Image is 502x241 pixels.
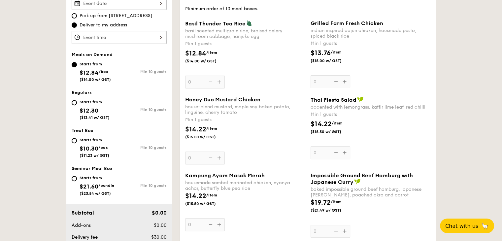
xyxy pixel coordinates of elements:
[185,50,206,57] span: $12.84
[332,121,343,125] span: /item
[153,223,166,228] span: $0.00
[185,134,230,140] span: ($15.50 w/ GST)
[311,40,431,47] div: Min 1 guests
[311,20,383,26] span: Grilled Farm Fresh Chicken
[98,145,108,150] span: /box
[80,61,111,67] div: Starts from
[185,117,305,123] div: Min 1 guests
[80,77,111,82] span: ($14.00 w/ GST)
[72,31,167,44] input: Event time
[80,145,98,152] span: $10.30
[119,69,167,74] div: Min 10 guests
[151,234,166,240] span: $30.00
[246,20,252,26] img: icon-vegetarian.fe4039eb.svg
[206,193,217,197] span: /item
[185,201,230,206] span: ($15.50 w/ GST)
[206,126,217,131] span: /item
[72,128,93,133] span: Treat Box
[185,180,305,191] div: housemade sambal marinated chicken, nyonya achar, butterfly blue pea rice
[311,129,355,134] span: ($15.50 w/ GST)
[80,13,152,19] span: Pick up from [STREET_ADDRESS]
[80,107,98,114] span: $12.30
[311,199,331,207] span: $19.72
[311,104,431,110] div: accented with lemongrass, kaffir lime leaf, red chilli
[185,172,265,179] span: Kampung Ayam Masak Merah
[311,172,413,185] span: Impossible Ground Beef Hamburg with Japanese Curry
[311,120,332,128] span: $14.22
[72,52,113,57] span: Meals on Demand
[72,176,77,181] input: Starts from$21.60/bundle($23.54 w/ GST)Min 10 guests
[311,187,431,198] div: baked impossible ground beef hamburg, japanese [PERSON_NAME], poached okra and carrot
[185,104,305,115] div: house-blend mustard, maple soy baked potato, linguine, cherry tomato
[72,90,92,95] span: Regulars
[311,28,431,39] div: indian inspired cajun chicken, housmade pesto, spiced black rice
[151,210,166,216] span: $0.00
[99,69,108,74] span: /box
[311,58,355,63] span: ($15.00 w/ GST)
[98,183,114,188] span: /bundle
[72,138,77,143] input: Starts from$10.30/box($11.23 w/ GST)Min 10 guests
[80,115,110,120] span: ($13.41 w/ GST)
[481,222,489,230] span: 🦙
[80,137,109,143] div: Starts from
[311,111,431,118] div: Min 1 guests
[72,13,77,18] input: Pick up from [STREET_ADDRESS]
[185,28,305,39] div: basil scented multigrain rice, braised celery mushroom cabbage, hanjuku egg
[72,100,77,105] input: Starts from$12.30($13.41 w/ GST)Min 10 guests
[440,219,494,233] button: Chat with us🦙
[80,22,127,28] span: Deliver to my address
[80,153,109,158] span: ($11.23 w/ GST)
[185,41,305,47] div: Min 1 guests
[185,125,206,133] span: $14.22
[206,50,217,55] span: /item
[331,199,342,204] span: /item
[72,166,113,171] span: Seminar Meal Box
[311,49,331,57] span: $13.76
[72,223,91,228] span: Add-ons
[185,96,260,103] span: Honey Duo Mustard Chicken
[311,208,355,213] span: ($21.49 w/ GST)
[445,223,478,229] span: Chat with us
[119,183,167,188] div: Min 10 guests
[72,210,94,216] span: Subtotal
[354,179,361,185] img: icon-vegan.f8ff3823.svg
[72,22,77,28] input: Deliver to my address
[185,20,246,27] span: Basil Thunder Tea Rice
[311,97,356,103] span: Thai Fiesta Salad
[72,234,98,240] span: Delivery fee
[80,99,110,105] div: Starts from
[357,96,364,102] img: icon-vegan.f8ff3823.svg
[119,107,167,112] div: Min 10 guests
[119,145,167,150] div: Min 10 guests
[331,50,342,54] span: /item
[72,62,77,67] input: Starts from$12.84/box($14.00 w/ GST)Min 10 guests
[185,192,206,200] span: $14.22
[80,191,111,196] span: ($23.54 w/ GST)
[80,183,98,190] span: $21.60
[80,69,99,76] span: $12.84
[185,58,230,64] span: ($14.00 w/ GST)
[80,175,114,181] div: Starts from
